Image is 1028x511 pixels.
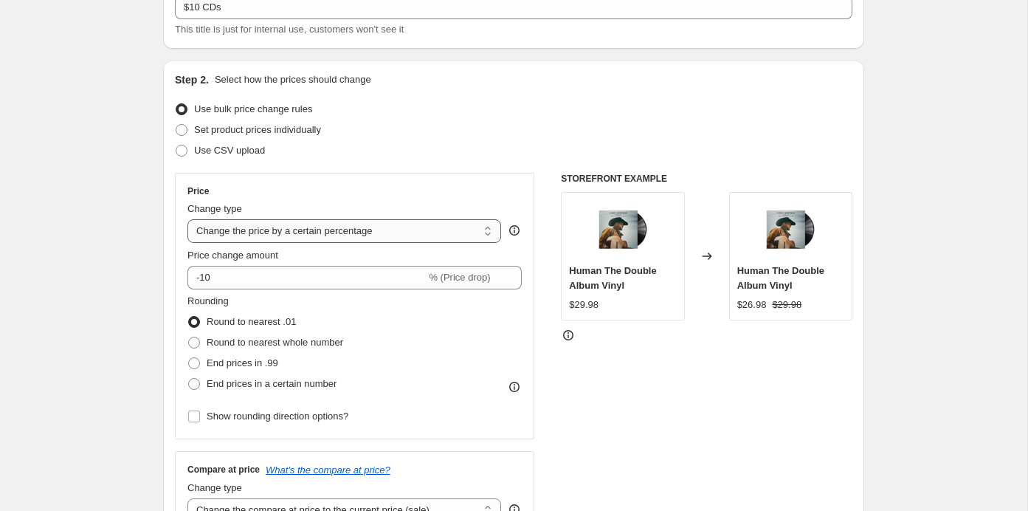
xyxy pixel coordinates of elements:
strike: $29.98 [772,298,801,312]
button: What's the compare at price? [266,464,390,476]
span: Rounding [187,295,229,306]
span: Round to nearest .01 [207,316,296,327]
h3: Price [187,185,209,197]
div: help [507,223,522,238]
h2: Step 2. [175,72,209,87]
span: Round to nearest whole number [207,337,343,348]
span: Show rounding direction options? [207,411,348,422]
input: -15 [187,266,426,289]
img: CodyJohnsonHumanAlbumVinyl_80x.png [593,200,652,259]
span: Use CSV upload [194,145,265,156]
p: Select how the prices should change [215,72,371,87]
span: Use bulk price change rules [194,103,312,114]
div: $26.98 [737,298,767,312]
span: % (Price drop) [429,272,490,283]
span: Set product prices individually [194,124,321,135]
span: This title is just for internal use, customers won't see it [175,24,404,35]
span: End prices in .99 [207,357,278,368]
h6: STOREFRONT EXAMPLE [561,173,852,185]
span: Human The Double Album Vinyl [737,265,824,291]
span: Change type [187,203,242,214]
span: End prices in a certain number [207,378,337,389]
h3: Compare at price [187,464,260,476]
img: CodyJohnsonHumanAlbumVinyl_80x.png [761,200,820,259]
span: Human The Double Album Vinyl [569,265,656,291]
div: $29.98 [569,298,598,312]
span: Change type [187,482,242,493]
span: Price change amount [187,250,278,261]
